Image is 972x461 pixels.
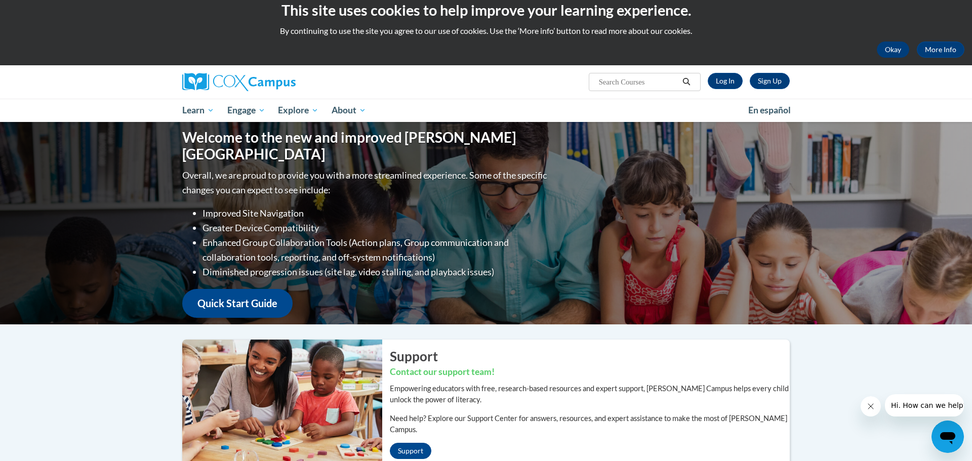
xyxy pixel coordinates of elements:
div: Main menu [167,99,805,122]
a: En español [742,100,797,121]
h2: Support [390,347,790,365]
a: Quick Start Guide [182,289,293,318]
iframe: Button to launch messaging window [931,421,964,453]
iframe: Message from company [885,394,964,416]
span: About [332,104,366,116]
a: Engage [221,99,272,122]
span: En español [748,105,791,115]
button: Okay [877,41,909,58]
p: Empowering educators with free, research-based resources and expert support, [PERSON_NAME] Campus... [390,383,790,405]
span: Engage [227,104,265,116]
a: Log In [708,73,743,89]
a: More Info [917,41,964,58]
iframe: Close message [861,396,881,416]
a: About [325,99,373,122]
li: Improved Site Navigation [202,206,549,221]
img: Cox Campus [182,73,296,91]
h3: Contact our support team! [390,366,790,379]
span: Explore [278,104,318,116]
li: Diminished progression issues (site lag, video stalling, and playback issues) [202,265,549,279]
p: By continuing to use the site you agree to our use of cookies. Use the ‘More info’ button to read... [8,25,964,36]
a: Register [750,73,790,89]
p: Need help? Explore our Support Center for answers, resources, and expert assistance to make the m... [390,413,790,435]
a: Support [390,443,431,459]
li: Enhanced Group Collaboration Tools (Action plans, Group communication and collaboration tools, re... [202,235,549,265]
li: Greater Device Compatibility [202,221,549,235]
a: Explore [271,99,325,122]
span: Learn [182,104,214,116]
input: Search Courses [598,76,679,88]
button: Search [679,76,694,88]
a: Cox Campus [182,73,375,91]
p: Overall, we are proud to provide you with a more streamlined experience. Some of the specific cha... [182,168,549,197]
a: Learn [176,99,221,122]
h1: Welcome to the new and improved [PERSON_NAME][GEOGRAPHIC_DATA] [182,129,549,163]
span: Hi. How can we help? [6,7,82,15]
